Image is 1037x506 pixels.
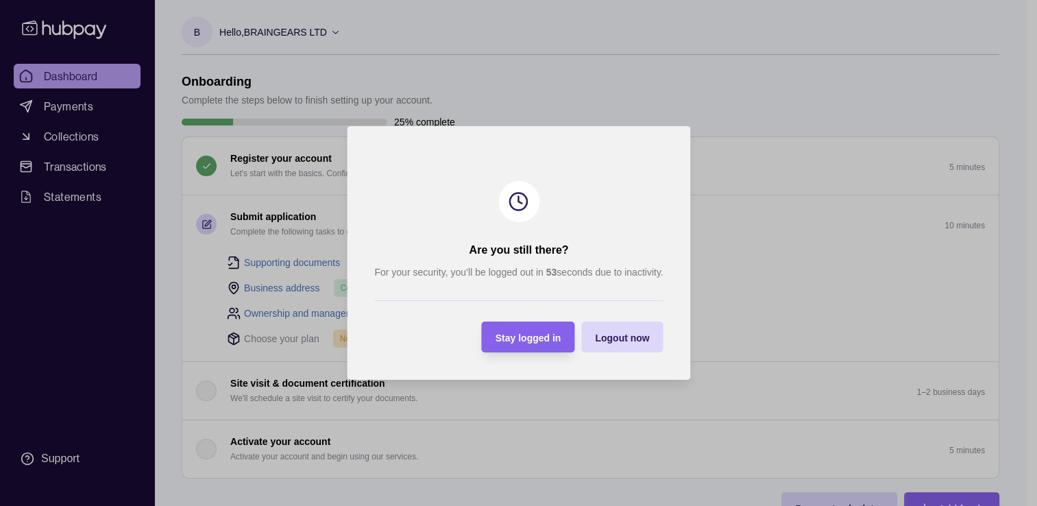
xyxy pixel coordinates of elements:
[595,333,649,344] span: Logout now
[469,243,568,258] h2: Are you still there?
[581,322,663,352] button: Logout now
[546,267,557,278] strong: 53
[481,322,574,352] button: Stay logged in
[495,333,561,344] span: Stay logged in
[374,265,663,280] p: For your security, you’ll be logged out in seconds due to inactivity.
